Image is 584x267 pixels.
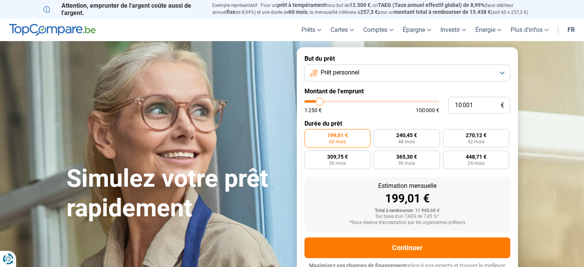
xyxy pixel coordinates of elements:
[304,65,510,81] button: Prêt personnel
[311,214,504,219] div: Sur base d'un TAEG de 7,45 %*
[563,18,579,41] a: fr
[304,88,510,95] label: Montant de l'emprunt
[321,68,359,77] span: Prêt personnel
[304,120,510,127] label: Durée du prêt
[501,102,504,109] span: €
[297,18,326,41] a: Prêts
[436,18,471,41] a: Investir
[326,18,359,41] a: Cartes
[304,237,510,258] button: Continuer
[288,9,308,15] span: 60 mois
[327,154,348,159] span: 309,75 €
[304,55,510,62] label: But du prêt
[327,133,348,138] span: 199,01 €
[349,2,371,8] span: 12.500 €
[311,208,504,214] div: Total à rembourser: 11 940,60 €
[506,18,553,41] a: Plus d'infos
[311,220,504,226] div: *Sous réserve d'acceptation par les organismes prêteurs
[466,133,486,138] span: 270,12 €
[468,139,485,144] span: 42 mois
[304,108,322,113] span: 1 250 €
[277,2,326,8] span: prêt à tempérament
[329,161,346,166] span: 36 mois
[359,18,398,41] a: Comptes
[398,161,415,166] span: 30 mois
[396,154,417,159] span: 365,30 €
[471,18,506,41] a: Énergie
[466,154,486,159] span: 448,71 €
[212,2,541,16] p: Exemple représentatif : Pour un tous but de , un (taux débiteur annuel de 8,99%) et une durée de ...
[416,108,439,113] span: 100 000 €
[9,24,96,36] img: TopCompare
[398,18,436,41] a: Épargne
[378,2,485,8] span: TAEG (Taux annuel effectif global) de 8,99%
[43,2,203,17] p: Attention, emprunter de l'argent coûte aussi de l'argent.
[394,9,491,15] span: montant total à rembourser de 15.438 €
[311,193,504,204] div: 199,01 €
[227,9,236,15] span: fixe
[329,139,346,144] span: 60 mois
[66,164,288,223] h1: Simulez votre prêt rapidement
[398,139,415,144] span: 48 mois
[396,133,417,138] span: 240,45 €
[311,183,504,189] div: Estimation mensuelle
[360,9,378,15] span: 257,3 €
[468,161,485,166] span: 24 mois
